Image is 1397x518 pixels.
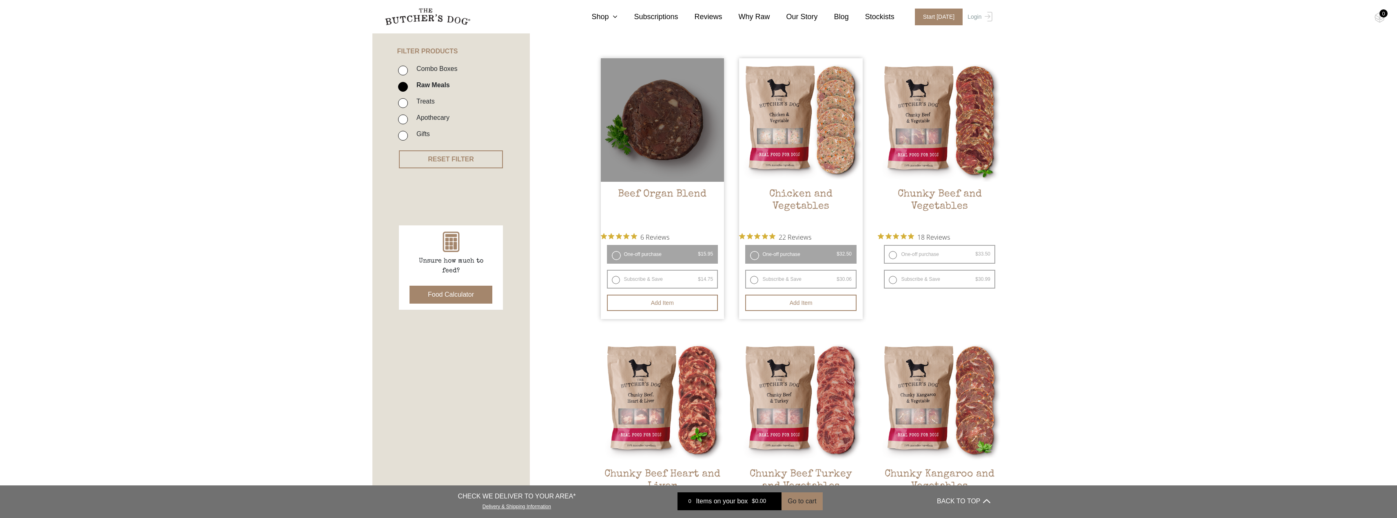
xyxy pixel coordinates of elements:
span: 22 Reviews [779,231,811,243]
img: Chicken and Vegetables [739,58,863,182]
img: Chunky Beef and Vegetables [878,58,1001,182]
p: Unsure how much to feed? [410,256,492,276]
a: Chunky Beef and VegetablesChunky Beef and Vegetables [878,58,1001,227]
a: Delivery & Shipping Information [483,502,551,509]
button: Rated 5 out of 5 stars from 6 reviews. Jump to reviews. [601,231,669,243]
h2: Beef Organ Blend [601,188,724,227]
label: Gifts [412,128,430,139]
button: Rated 5 out of 5 stars from 18 reviews. Jump to reviews. [878,231,950,243]
h2: Chunky Kangaroo and Vegetables [878,468,1001,507]
img: Chunky Beef Heart and Liver [601,338,724,462]
span: $ [837,251,839,257]
bdi: 32.50 [837,251,852,257]
h2: Chunky Beef and Vegetables [878,188,1001,227]
button: Add item [607,295,718,311]
button: Food Calculator [410,286,492,304]
bdi: 33.50 [975,251,990,257]
label: Subscribe & Save [884,270,995,289]
div: 0 [684,497,696,505]
a: Why Raw [722,11,770,22]
span: $ [698,251,701,257]
label: One-off purchase [607,245,718,264]
label: Treats [412,96,435,107]
label: Apothecary [412,112,449,123]
a: Chunky Beef Turkey and VegetablesChunky Beef Turkey and Vegetables [739,338,863,507]
p: CHECK WE DELIVER TO YOUR AREA* [458,492,576,501]
label: Subscribe & Save [745,270,857,289]
img: Chunky Beef Turkey and Vegetables [739,338,863,462]
label: Combo Boxes [412,63,458,74]
span: 6 Reviews [640,231,669,243]
img: TBD_Cart-Empty.png [1375,12,1385,23]
a: Our Story [770,11,818,22]
h4: FILTER PRODUCTS [372,18,530,55]
a: Subscriptions [618,11,678,22]
a: Login [965,9,992,25]
span: Items on your box [696,496,748,506]
a: Chunky Beef Heart and LiverChunky Beef Heart and Liver [601,338,724,507]
span: $ [975,276,978,282]
h2: Chunky Beef Turkey and Vegetables [739,468,863,507]
span: $ [752,498,755,505]
label: One-off purchase [745,245,857,264]
button: BACK TO TOP [937,492,990,511]
span: 18 Reviews [917,231,950,243]
span: $ [975,251,978,257]
a: Chicken and VegetablesChicken and Vegetables [739,58,863,227]
button: Rated 4.9 out of 5 stars from 22 reviews. Jump to reviews. [739,231,811,243]
span: $ [698,276,701,282]
bdi: 15.95 [698,251,713,257]
a: Beef Organ Blend [601,58,724,227]
a: 0 Items on your box $0.00 [677,492,782,510]
a: Blog [818,11,849,22]
label: One-off purchase [884,245,995,264]
button: RESET FILTER [399,150,503,168]
h2: Chicken and Vegetables [739,188,863,227]
a: Start [DATE] [907,9,966,25]
span: $ [837,276,839,282]
a: Reviews [678,11,722,22]
img: Chunky Kangaroo and Vegetables [878,338,1001,462]
h2: Chunky Beef Heart and Liver [601,468,724,507]
bdi: 0.00 [752,498,766,505]
label: Subscribe & Save [607,270,718,289]
bdi: 14.75 [698,276,713,282]
a: Stockists [849,11,894,22]
a: Chunky Kangaroo and VegetablesChunky Kangaroo and Vegetables [878,338,1001,507]
bdi: 30.06 [837,276,852,282]
button: Go to cart [782,492,822,510]
button: Add item [745,295,857,311]
a: Shop [575,11,618,22]
bdi: 30.99 [975,276,990,282]
span: Start [DATE] [915,9,963,25]
div: 0 [1379,9,1388,18]
label: Raw Meals [412,79,450,90]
